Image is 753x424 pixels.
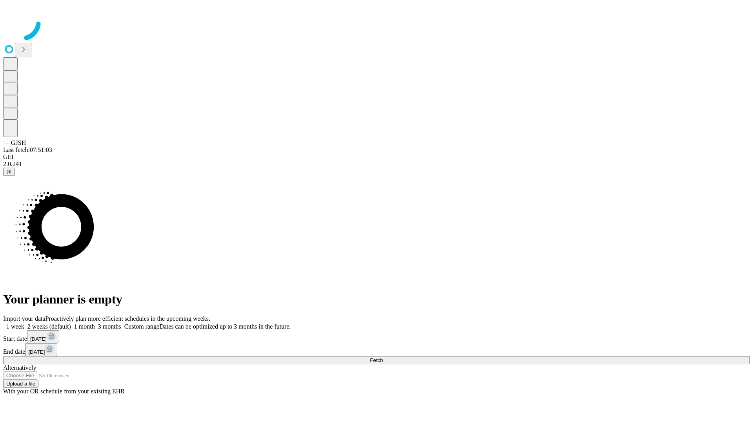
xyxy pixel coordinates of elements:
[6,323,24,330] span: 1 week
[74,323,95,330] span: 1 month
[6,169,12,175] span: @
[370,357,383,363] span: Fetch
[159,323,291,330] span: Dates can be optimized up to 3 months in the future.
[3,154,750,161] div: GEI
[11,139,26,146] span: GJSH
[98,323,121,330] span: 3 months
[3,343,750,356] div: End date
[27,323,71,330] span: 2 weeks (default)
[28,349,45,355] span: [DATE]
[27,330,59,343] button: [DATE]
[3,364,36,371] span: Alternatively
[45,315,210,322] span: Proactively plan more efficient schedules in the upcoming weeks.
[3,168,15,176] button: @
[25,343,57,356] button: [DATE]
[3,380,38,388] button: Upload a file
[124,323,159,330] span: Custom range
[3,356,750,364] button: Fetch
[3,330,750,343] div: Start date
[3,161,750,168] div: 2.0.241
[3,388,125,395] span: With your OR schedule from your existing EHR
[3,292,750,307] h1: Your planner is empty
[30,336,47,342] span: [DATE]
[3,315,45,322] span: Import your data
[3,146,52,153] span: Last fetch: 07:51:03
